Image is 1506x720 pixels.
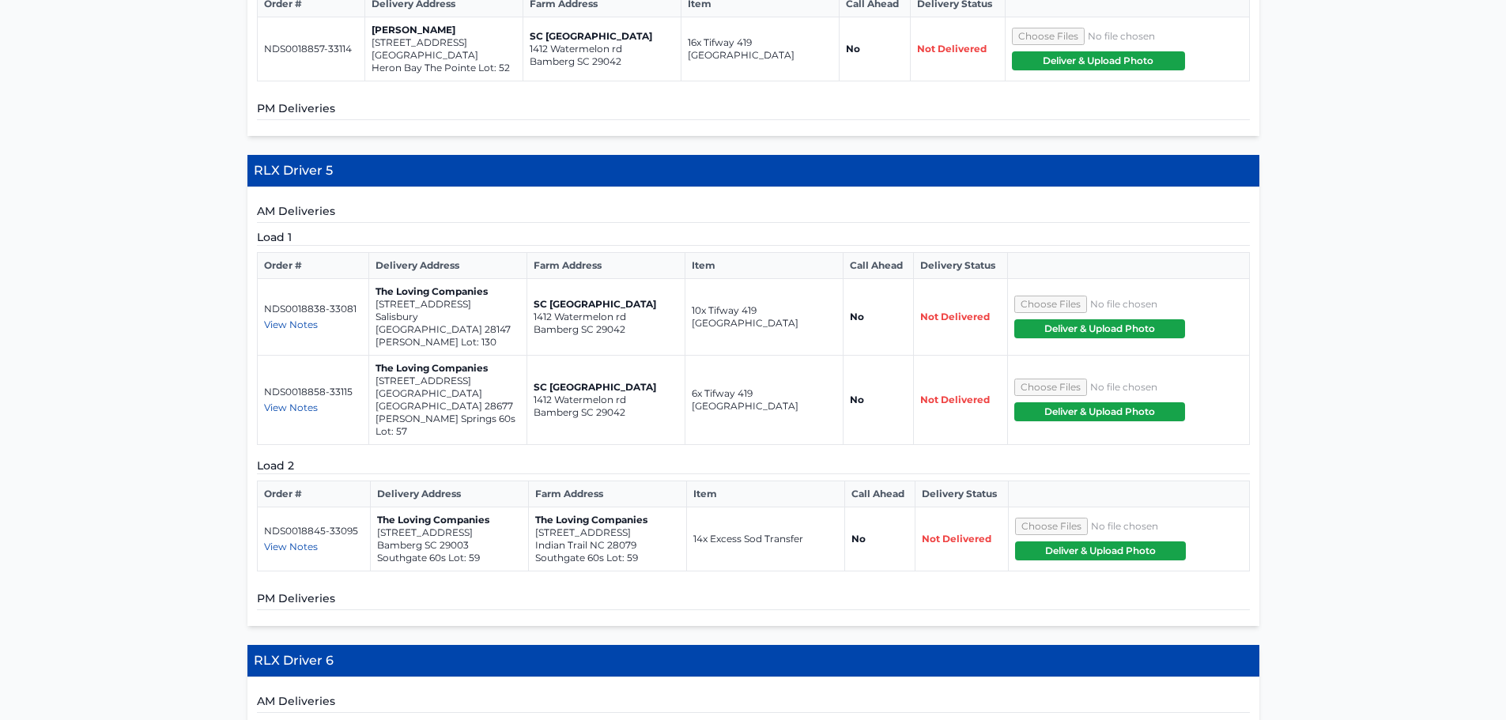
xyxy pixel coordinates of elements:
th: Delivery Address [370,481,528,507]
p: Salisbury [GEOGRAPHIC_DATA] 28147 [376,311,520,336]
th: Farm Address [527,253,685,279]
span: Not Delivered [920,394,990,405]
button: Deliver & Upload Photo [1012,51,1185,70]
h4: RLX Driver 5 [247,155,1259,187]
td: 14x Excess Sod Transfer [686,507,844,571]
th: Farm Address [528,481,686,507]
p: SC [GEOGRAPHIC_DATA] [530,30,674,43]
th: Delivery Address [369,253,527,279]
p: Bamberg SC 29042 [530,55,674,68]
p: Southgate 60s Lot: 59 [377,552,522,564]
td: 6x Tifway 419 [GEOGRAPHIC_DATA] [685,356,844,445]
p: The Loving Companies [376,362,520,375]
p: 1412 Watermelon rd [530,43,674,55]
p: [STREET_ADDRESS] [376,298,520,311]
strong: No [851,533,866,545]
p: [STREET_ADDRESS] [372,36,516,49]
p: Southgate 60s Lot: 59 [535,552,680,564]
th: Delivery Status [914,253,1008,279]
p: [STREET_ADDRESS] [377,526,522,539]
h4: RLX Driver 6 [247,645,1259,677]
p: SC [GEOGRAPHIC_DATA] [534,381,678,394]
p: Bamberg SC 29042 [534,406,678,419]
th: Call Ahead [844,253,914,279]
th: Order # [257,481,370,507]
p: NDS0018845-33095 [264,525,364,537]
p: [PERSON_NAME] [372,24,516,36]
td: 16x Tifway 419 [GEOGRAPHIC_DATA] [681,17,840,81]
strong: No [850,394,864,405]
th: Order # [257,253,369,279]
th: Item [686,481,844,507]
p: NDS0018858-33115 [264,386,363,398]
span: View Notes [264,541,318,552]
span: Not Delivered [920,311,990,322]
span: View Notes [264,401,318,413]
h5: PM Deliveries [257,590,1250,610]
p: [GEOGRAPHIC_DATA] [GEOGRAPHIC_DATA] 28677 [376,387,520,413]
p: NDS0018838-33081 [264,303,363,315]
h5: Load 1 [257,229,1250,246]
p: SC [GEOGRAPHIC_DATA] [534,298,678,311]
p: The Loving Companies [535,514,680,526]
h5: Load 2 [257,458,1250,474]
p: Heron Bay The Pointe Lot: 52 [372,62,516,74]
h5: AM Deliveries [257,203,1250,223]
p: [GEOGRAPHIC_DATA] [372,49,516,62]
button: Deliver & Upload Photo [1014,402,1186,421]
strong: No [850,311,864,322]
td: 10x Tifway 419 [GEOGRAPHIC_DATA] [685,279,844,356]
p: Indian Trail NC 28079 [535,539,680,552]
span: Not Delivered [922,533,991,545]
p: Bamberg SC 29042 [534,323,678,336]
p: NDS0018857-33114 [264,43,359,55]
th: Item [685,253,844,279]
h5: AM Deliveries [257,693,1250,713]
p: The Loving Companies [376,285,520,298]
p: [PERSON_NAME] Lot: 130 [376,336,520,349]
button: Deliver & Upload Photo [1015,541,1186,560]
p: Bamberg SC 29003 [377,539,522,552]
button: Deliver & Upload Photo [1014,319,1186,338]
th: Delivery Status [915,481,1008,507]
p: [PERSON_NAME] Springs 60s Lot: 57 [376,413,520,438]
span: View Notes [264,319,318,330]
p: [STREET_ADDRESS] [376,375,520,387]
th: Call Ahead [844,481,915,507]
p: The Loving Companies [377,514,522,526]
p: 1412 Watermelon rd [534,394,678,406]
p: [STREET_ADDRESS] [535,526,680,539]
p: 1412 Watermelon rd [534,311,678,323]
h5: PM Deliveries [257,100,1250,120]
strong: No [846,43,860,55]
span: Not Delivered [917,43,987,55]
